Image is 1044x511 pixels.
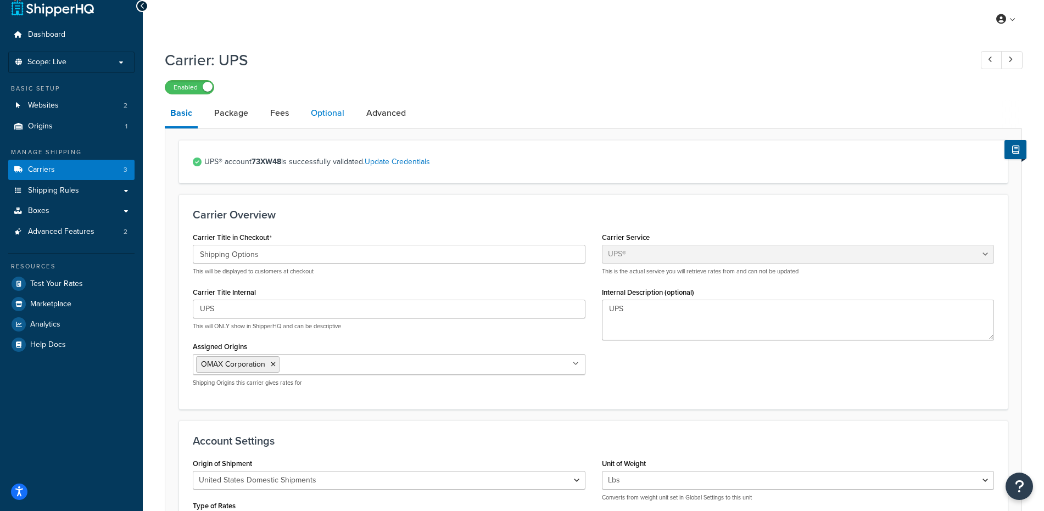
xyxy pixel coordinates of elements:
div: Resources [8,262,135,271]
a: Advanced [361,100,411,126]
span: Advanced Features [28,227,94,237]
button: Show Help Docs [1004,140,1026,159]
a: Marketplace [8,294,135,314]
label: Assigned Origins [193,342,247,351]
div: Basic Setup [8,84,135,93]
label: Enabled [165,81,214,94]
label: Origin of Shipment [193,459,252,468]
p: This will ONLY show in ShipperHQ and can be descriptive [193,322,585,330]
a: Package [209,100,254,126]
h3: Account Settings [193,435,994,447]
a: Fees [265,100,294,126]
span: Carriers [28,165,55,175]
li: Websites [8,96,135,116]
a: Dashboard [8,25,135,45]
span: Help Docs [30,340,66,350]
li: Origins [8,116,135,137]
a: Origins1 [8,116,135,137]
span: UPS® account is successfully validated. [204,154,994,170]
a: Update Credentials [365,156,430,167]
span: Marketplace [30,300,71,309]
a: Shipping Rules [8,181,135,201]
a: Analytics [8,315,135,334]
a: Advanced Features2 [8,222,135,242]
button: Open Resource Center [1006,473,1033,500]
span: 2 [124,101,127,110]
span: Boxes [28,206,49,216]
span: 2 [124,227,127,237]
a: Help Docs [8,335,135,355]
p: This is the actual service you will retrieve rates from and can not be updated [602,267,995,276]
a: Websites2 [8,96,135,116]
a: Carriers3 [8,160,135,180]
span: 3 [124,165,127,175]
div: Manage Shipping [8,148,135,157]
label: Carrier Title in Checkout [193,233,272,242]
span: Analytics [30,320,60,329]
a: Previous Record [981,51,1002,69]
li: Carriers [8,160,135,180]
p: This will be displayed to customers at checkout [193,267,585,276]
a: Test Your Rates [8,274,135,294]
span: Websites [28,101,59,110]
label: Carrier Title Internal [193,288,256,296]
textarea: UPS [602,300,995,340]
h3: Carrier Overview [193,209,994,221]
a: Next Record [1001,51,1023,69]
label: Unit of Weight [602,459,646,468]
p: Shipping Origins this carrier gives rates for [193,379,585,387]
span: Origins [28,122,53,131]
span: Shipping Rules [28,186,79,195]
p: Converts from weight unit set in Global Settings to this unit [602,493,995,502]
label: Type of Rates [193,502,236,510]
span: Scope: Live [27,58,66,67]
label: Internal Description (optional) [602,288,694,296]
a: Boxes [8,201,135,221]
span: Dashboard [28,30,65,40]
h1: Carrier: UPS [165,49,961,71]
li: Advanced Features [8,222,135,242]
a: Basic [165,100,198,128]
span: Test Your Rates [30,279,83,289]
span: OMAX Corporation [201,358,265,370]
label: Carrier Service [602,233,650,242]
a: Optional [305,100,350,126]
strong: 73XW48 [252,156,281,167]
span: 1 [125,122,127,131]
